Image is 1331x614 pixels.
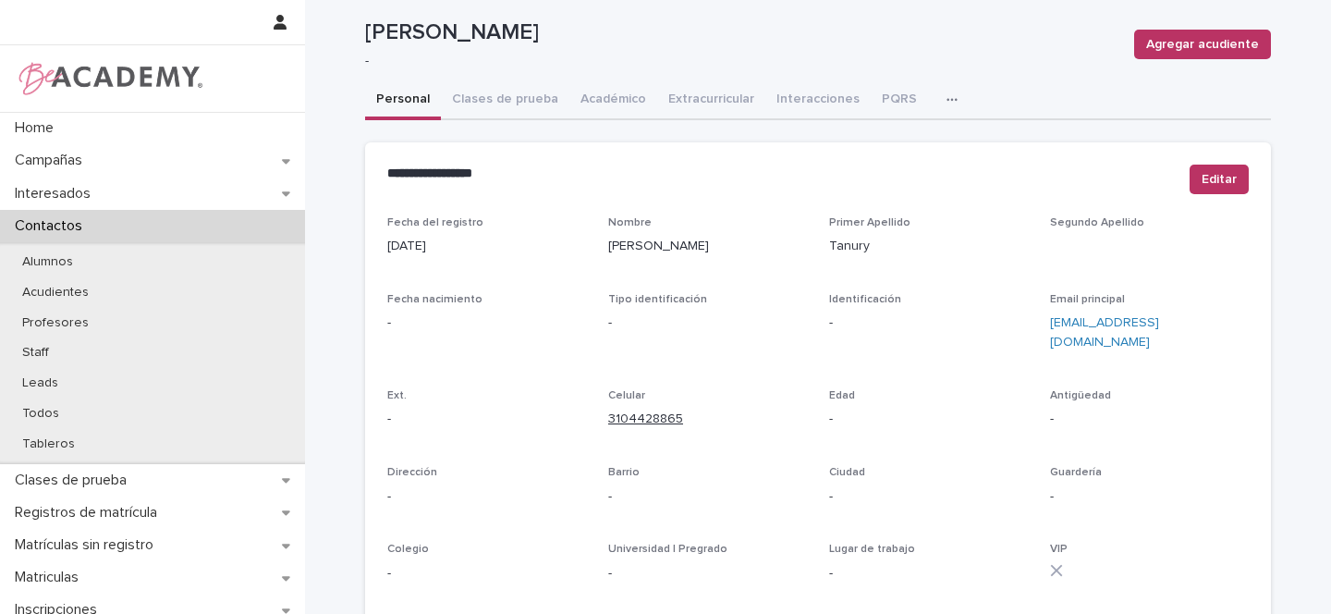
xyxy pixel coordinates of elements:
[1134,30,1271,59] button: Agregar acudiente
[608,390,645,401] span: Celular
[7,254,88,270] p: Alumnos
[829,487,1028,507] p: -
[569,81,657,120] button: Académico
[387,217,483,228] span: Fecha del registro
[387,487,586,507] p: -
[7,436,90,452] p: Tableros
[608,412,683,425] a: 3104428865
[15,60,204,97] img: WPrjXfSUmiLcdUfaYY4Q
[1050,544,1068,555] span: VIP
[387,390,407,401] span: Ext.
[7,315,104,331] p: Profesores
[7,375,73,391] p: Leads
[1050,410,1249,429] p: -
[7,406,74,422] p: Todos
[829,313,1028,333] p: -
[608,294,707,305] span: Tipo identificación
[765,81,871,120] button: Interacciones
[1050,390,1111,401] span: Antigüedad
[365,54,1112,69] p: -
[7,285,104,301] p: Acudientes
[7,569,93,586] p: Matriculas
[387,564,586,583] p: -
[829,237,1028,256] p: Tanury
[829,390,855,401] span: Edad
[7,504,172,522] p: Registros de matrícula
[365,81,441,120] button: Personal
[1050,467,1102,478] span: Guardería
[1190,165,1249,194] button: Editar
[829,467,865,478] span: Ciudad
[829,544,915,555] span: Lugar de trabajo
[387,237,586,256] p: [DATE]
[1050,217,1144,228] span: Segundo Apellido
[387,467,437,478] span: Dirección
[387,294,482,305] span: Fecha nacimiento
[1202,170,1237,189] span: Editar
[7,152,97,169] p: Campañas
[7,217,97,235] p: Contactos
[829,410,1028,429] p: -
[1050,294,1125,305] span: Email principal
[387,410,586,429] p: -
[608,544,727,555] span: Universidad | Pregrado
[608,487,807,507] p: -
[1050,316,1159,349] a: [EMAIL_ADDRESS][DOMAIN_NAME]
[387,544,429,555] span: Colegio
[7,472,141,489] p: Clases de prueba
[7,536,168,554] p: Matrículas sin registro
[441,81,569,120] button: Clases de prueba
[608,313,807,333] p: -
[7,119,68,137] p: Home
[7,345,64,361] p: Staff
[829,564,1028,583] p: -
[871,81,928,120] button: PQRS
[829,217,910,228] span: Primer Apellido
[657,81,765,120] button: Extracurricular
[7,185,105,203] p: Interesados
[608,217,652,228] span: Nombre
[387,313,586,333] p: -
[608,467,640,478] span: Barrio
[365,19,1119,46] p: [PERSON_NAME]
[1146,35,1259,54] span: Agregar acudiente
[608,564,807,583] p: -
[608,237,807,256] p: [PERSON_NAME]
[829,294,901,305] span: Identificación
[1050,487,1249,507] p: -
